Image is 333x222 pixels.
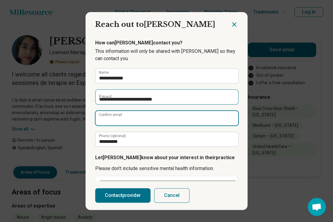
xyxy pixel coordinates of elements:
[99,134,126,138] label: Phone (optional)
[99,113,122,117] label: Confirm email
[95,20,215,29] span: Reach out to [PERSON_NAME]
[95,165,238,172] p: Please don’t include sensitive mental health information.
[99,71,109,74] label: Name
[99,94,112,99] label: Email
[95,154,238,161] p: Let [PERSON_NAME] know about your interest in their practice
[231,21,238,28] button: Close dialog
[154,188,189,203] button: Cancel
[95,48,238,62] p: This information will only be shared with [PERSON_NAME] so they can contact you.
[95,39,238,47] p: How can [PERSON_NAME] contact you?
[95,188,150,203] button: Contactprovider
